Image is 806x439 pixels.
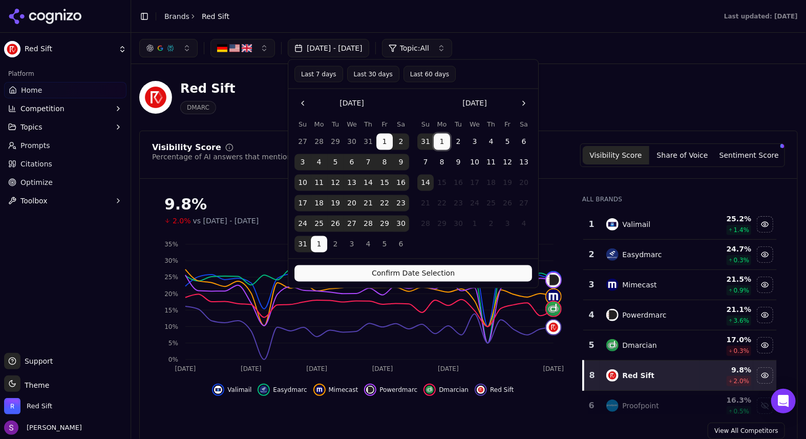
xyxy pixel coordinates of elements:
[152,152,333,162] div: Percentage of AI answers that mention your brand
[294,216,311,232] button: Sunday, August 24th, 2025, selected
[4,156,126,172] a: Citations
[315,386,324,394] img: mimecast
[360,195,376,212] button: Thursday, August 21st, 2025, selected
[757,216,773,233] button: Hide valimail data
[294,120,409,253] table: August 2025
[329,386,358,394] span: Mimecast
[360,120,376,130] th: Thursday
[393,134,409,150] button: Saturday, August 2nd, 2025, selected
[423,384,469,396] button: Hide dmarcian data
[466,120,483,130] th: Wednesday
[649,146,716,164] button: Share of Voice
[434,120,450,130] th: Monday
[417,175,434,191] button: Today, Sunday, September 14th, 2025
[583,270,777,300] tr: 3mimecastMimecast21.5%0.9%Hide mimecast data
[734,286,750,295] span: 0.9 %
[516,95,532,112] button: Go to the Next Month
[702,244,751,254] div: 24.7 %
[623,280,657,290] div: Mimecast
[344,120,360,130] th: Wednesday
[483,134,499,150] button: Thursday, September 4th, 2025
[499,154,516,171] button: Friday, September 12th, 2025
[450,154,466,171] button: Tuesday, September 9th, 2025
[288,39,369,57] button: [DATE] - [DATE]
[771,389,796,413] div: Open Intercom Messenger
[734,347,750,355] span: 0.3 %
[164,11,229,22] nav: breadcrumb
[164,307,178,314] tspan: 15%
[606,218,619,231] img: valimail
[606,279,619,291] img: mimecast
[376,195,393,212] button: Friday, August 22nd, 2025, selected
[716,146,782,164] button: Sentiment Score
[588,369,596,382] div: 8
[623,249,662,260] div: Easydmarc
[27,402,52,411] span: Red Sift
[475,384,514,396] button: Hide red sift data
[164,323,178,330] tspan: 10%
[587,309,596,321] div: 4
[490,386,514,394] span: Red Sift
[164,241,178,248] tspan: 35%
[327,175,344,191] button: Tuesday, August 12th, 2025, selected
[168,356,178,363] tspan: 0%
[193,216,259,226] span: vs [DATE] - [DATE]
[623,219,651,229] div: Valimail
[376,175,393,191] button: Friday, August 15th, 2025, selected
[227,386,251,394] span: Valimail
[379,386,417,394] span: Powerdmarc
[583,210,777,240] tr: 1valimailValimail25.2%1.4%Hide valimail data
[347,66,399,82] button: Last 30 days
[180,80,236,97] div: Red Sift
[344,216,360,232] button: Wednesday, August 27th, 2025, selected
[294,195,311,212] button: Sunday, August 17th, 2025, selected
[417,134,434,150] button: Sunday, August 31st, 2025, selected
[344,195,360,212] button: Wednesday, August 20th, 2025, selected
[20,177,53,187] span: Optimize
[294,134,311,150] button: Sunday, July 27th, 2025
[724,12,798,20] div: Last updated: [DATE]
[20,159,52,169] span: Citations
[202,11,229,22] span: Red Sift
[4,119,126,135] button: Topics
[311,120,327,130] th: Monday
[450,134,466,150] button: Tuesday, September 2nd, 2025
[4,398,20,414] img: Red Sift
[164,257,178,264] tspan: 30%
[306,366,327,373] tspan: [DATE]
[623,340,657,350] div: Dmarcian
[364,384,417,396] button: Hide powerdmarc data
[242,43,252,53] img: GB
[327,134,344,150] button: Tuesday, July 29th, 2025
[606,400,619,412] img: proofpoint
[344,236,360,253] button: Wednesday, September 3rd, 2025
[212,384,251,396] button: Hide valimail data
[702,304,751,315] div: 21.1 %
[164,274,178,281] tspan: 25%
[583,146,649,164] button: Visibility Score
[4,421,82,435] button: Open user button
[376,154,393,171] button: Friday, August 8th, 2025, selected
[587,218,596,231] div: 1
[606,309,619,321] img: powerdmarc
[606,369,619,382] img: red sift
[393,216,409,232] button: Saturday, August 30th, 2025, selected
[20,381,49,389] span: Theme
[623,370,655,381] div: Red Sift
[546,302,561,316] img: dmarcian
[587,248,596,261] div: 2
[376,216,393,232] button: Friday, August 29th, 2025, selected
[582,195,777,203] div: All Brands
[702,365,751,375] div: 9.8 %
[516,134,532,150] button: Saturday, September 6th, 2025
[702,395,751,405] div: 16.3 %
[702,274,751,284] div: 21.5 %
[273,386,307,394] span: Easydmarc
[757,367,773,384] button: Hide red sift data
[757,307,773,323] button: Hide powerdmarc data
[499,134,516,150] button: Friday, September 5th, 2025
[4,41,20,57] img: Red Sift
[311,154,327,171] button: Monday, August 4th, 2025, selected
[152,143,221,152] div: Visibility Score
[466,154,483,171] button: Wednesday, September 10th, 2025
